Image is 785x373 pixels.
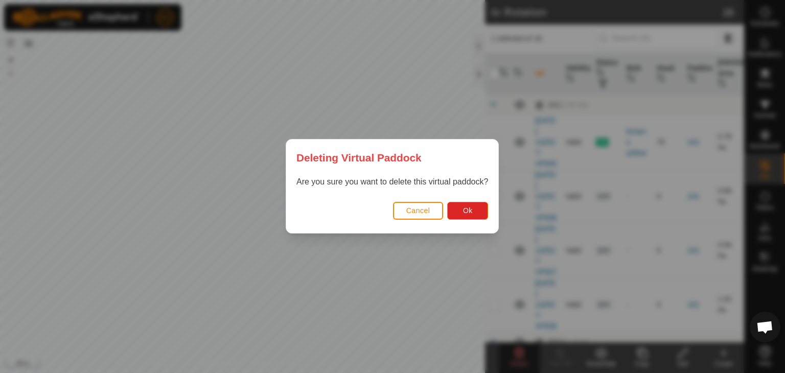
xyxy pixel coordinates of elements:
[463,207,473,215] span: Ok
[296,176,488,189] p: Are you sure you want to delete this virtual paddock?
[406,207,430,215] span: Cancel
[296,150,422,166] span: Deleting Virtual Paddock
[750,312,780,342] div: Open chat
[393,202,444,220] button: Cancel
[448,202,489,220] button: Ok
